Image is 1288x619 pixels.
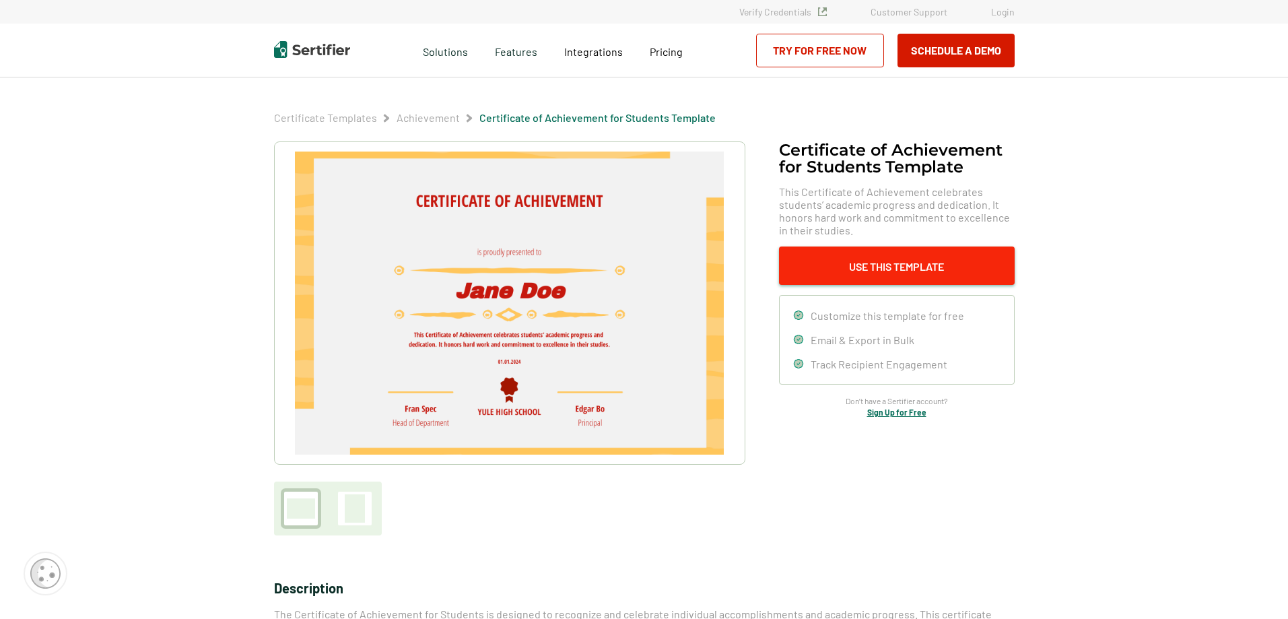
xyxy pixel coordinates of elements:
[779,247,1015,285] button: Use This Template
[479,111,716,125] span: Certificate of Achievement for Students Template
[274,111,377,124] a: Certificate Templates
[756,34,884,67] a: Try for Free Now
[495,42,537,59] span: Features
[991,6,1015,18] a: Login
[811,358,947,370] span: Track Recipient Engagement
[274,111,377,125] span: Certificate Templates
[479,111,716,124] a: Certificate of Achievement for Students Template
[779,185,1015,236] span: This Certificate of Achievement celebrates students’ academic progress and dedication. It honors ...
[1221,554,1288,619] iframe: Chat Widget
[30,558,61,589] img: Cookie Popup Icon
[897,34,1015,67] button: Schedule a Demo
[274,41,350,58] img: Sertifier | Digital Credentialing Platform
[423,42,468,59] span: Solutions
[397,111,460,125] span: Achievement
[739,6,827,18] a: Verify Credentials
[871,6,947,18] a: Customer Support
[867,408,926,417] a: Sign Up for Free
[397,111,460,124] a: Achievement
[846,395,948,408] span: Don’t have a Sertifier account?
[818,7,827,16] img: Verified
[564,45,623,58] span: Integrations
[779,141,1015,175] h1: Certificate of Achievement for Students Template
[650,42,683,59] a: Pricing
[650,45,683,58] span: Pricing
[295,152,723,455] img: Certificate of Achievement for Students Template
[274,111,716,125] div: Breadcrumb
[811,333,914,346] span: Email & Export in Bulk
[811,309,964,322] span: Customize this template for free
[564,42,623,59] a: Integrations
[274,580,343,596] span: Description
